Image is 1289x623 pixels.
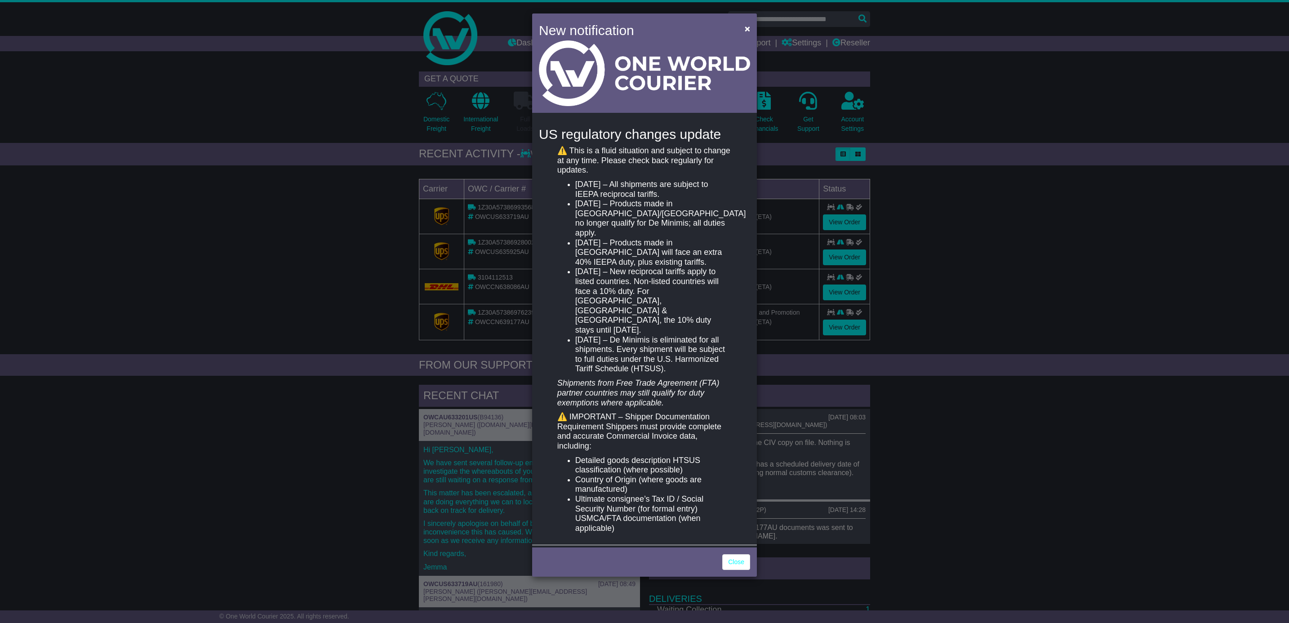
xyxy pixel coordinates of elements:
button: Close [740,19,755,38]
li: [DATE] – Products made in [GEOGRAPHIC_DATA]/[GEOGRAPHIC_DATA] no longer qualify for De Minimis; a... [575,199,732,238]
p: ⚠️ IMPORTANT – Shipper Documentation Requirement Shippers must provide complete and accurate Comm... [557,412,732,451]
li: Detailed goods description HTSUS classification (where possible) [575,456,732,475]
li: Country of Origin (where goods are manufactured) [575,475,732,494]
li: [DATE] – New reciprocal tariffs apply to listed countries. Non-listed countries will face a 10% d... [575,267,732,335]
p: ⚠️ This is a fluid situation and subject to change at any time. Please check back regularly for u... [557,146,732,175]
span: × [745,23,750,34]
img: Light [539,40,750,106]
li: Ultimate consignee’s Tax ID / Social Security Number (for formal entry) USMCA/FTA documentation (... [575,494,732,533]
h4: New notification [539,20,732,40]
li: [DATE] – Products made in [GEOGRAPHIC_DATA] will face an extra 40% IEEPA duty, plus existing tari... [575,238,732,267]
a: Close [722,554,750,570]
em: Shipments from Free Trade Agreement (FTA) partner countries may still qualify for duty exemptions... [557,378,720,407]
li: [DATE] – All shipments are subject to IEEPA reciprocal tariffs. [575,180,732,199]
h4: US regulatory changes update [539,127,750,142]
li: [DATE] – De Minimis is eliminated for all shipments. Every shipment will be subject to full dutie... [575,335,732,374]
